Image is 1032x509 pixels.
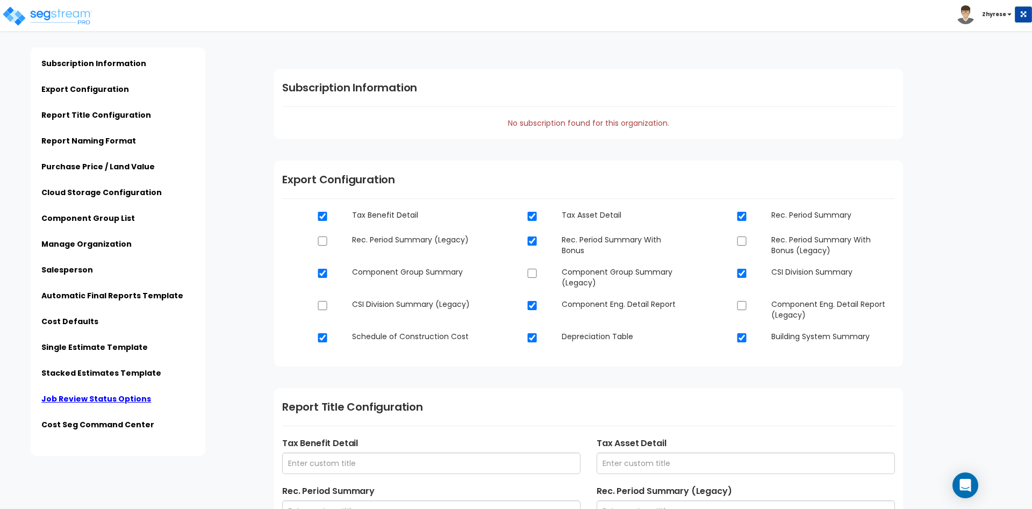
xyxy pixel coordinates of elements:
a: Manage Organization [41,239,132,249]
label: Rec. Period Summary (Legacy) [597,485,895,498]
dd: Rec. Period Summary With Bonus [554,234,693,256]
a: Salesperson [41,264,93,275]
label: Tax Asset Detail [597,437,895,450]
img: logo_pro_r.png [2,5,93,27]
a: Job Review Status Options [41,393,151,404]
dd: CSI Division Summary [763,267,903,277]
h1: Report Title Configuration [282,399,895,415]
a: Stacked Estimates Template [41,368,161,378]
b: Zhyrese [982,10,1006,18]
dd: Rec. Period Summary With Bonus (Legacy) [763,234,903,256]
h1: Subscription Information [282,80,895,96]
img: avatar.png [956,5,975,24]
a: Single Estimate Template [41,342,148,353]
dd: Schedule of Construction Cost [344,331,484,342]
a: Cost Seg Command Center [41,419,154,430]
span: No subscription found for this organization. [508,118,669,128]
a: Subscription Information [41,58,146,69]
dd: Component Eng. Detail Report (Legacy) [763,299,903,320]
a: Component Group List [41,213,135,224]
input: Enter custom title [282,453,580,474]
dd: Rec. Period Summary (Legacy) [344,234,484,245]
dd: Component Group Summary [344,267,484,277]
dd: Tax Benefit Detail [344,210,484,220]
div: Open Intercom Messenger [952,472,978,498]
label: Tax Benefit Detail [282,437,580,450]
h1: Export Configuration [282,171,895,188]
a: Report Title Configuration [41,110,151,120]
dd: Component Group Summary (Legacy) [554,267,693,288]
dd: Tax Asset Detail [554,210,693,220]
a: Cost Defaults [41,316,98,327]
a: Export Configuration [41,84,129,95]
label: Rec. Period Summary [282,485,580,498]
dd: Component Eng. Detail Report [554,299,693,310]
dd: CSI Division Summary (Legacy) [344,299,484,310]
dd: Building System Summary [763,331,903,342]
input: Enter custom title [597,453,895,474]
a: Automatic Final Reports Template [41,290,183,301]
a: Cloud Storage Configuration [41,187,162,198]
dd: Depreciation Table [554,331,693,342]
a: Purchase Price / Land Value [41,161,155,172]
a: Report Naming Format [41,135,136,146]
dd: Rec. Period Summary [763,210,903,220]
